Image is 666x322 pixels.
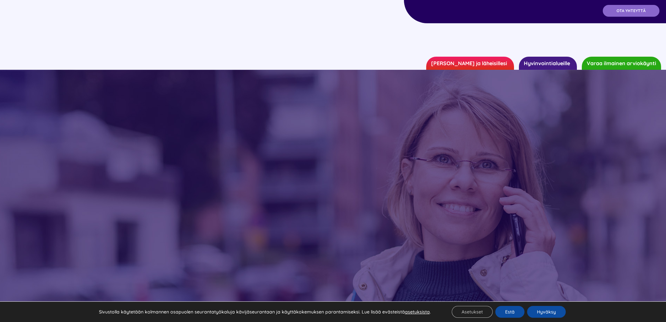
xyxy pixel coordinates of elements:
button: Asetukset [452,306,493,318]
a: [PERSON_NAME] ja läheisillesi [426,57,514,70]
button: Estä [495,306,524,318]
span: OTA YHTEYTTÄ [617,9,646,13]
a: Hyvinvointialueille [519,57,577,70]
p: Sivustolla käytetään kolmannen osapuolen seurantatyökaluja kävijäseurantaan ja käyttäkokemuksen p... [99,309,431,315]
a: Varaa ilmainen arviokäynti [582,57,661,70]
button: Hyväksy [527,306,566,318]
a: OTA YHTEYTTÄ [603,5,659,17]
button: asetuksista [405,309,430,315]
